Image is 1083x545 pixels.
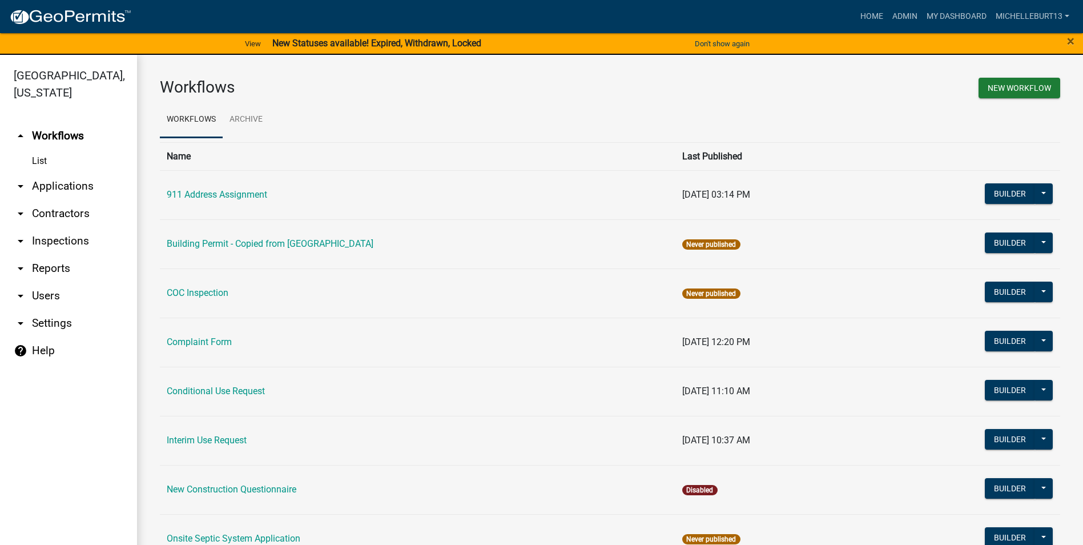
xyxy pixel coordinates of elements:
[160,102,223,138] a: Workflows
[14,207,27,221] i: arrow_drop_down
[167,435,247,446] a: Interim Use Request
[167,484,296,495] a: New Construction Questionnaire
[682,534,740,544] span: Never published
[167,336,232,347] a: Complaint Form
[985,331,1035,351] button: Builder
[167,287,228,298] a: COC Inspection
[1067,34,1074,48] button: Close
[682,189,750,200] span: [DATE] 03:14 PM
[167,189,267,200] a: 911 Address Assignment
[985,478,1035,499] button: Builder
[167,533,300,544] a: Onsite Septic System Application
[223,102,269,138] a: Archive
[167,238,373,249] a: Building Permit - Copied from [GEOGRAPHIC_DATA]
[682,485,717,495] span: Disabled
[14,179,27,193] i: arrow_drop_down
[1067,33,1074,49] span: ×
[682,288,740,299] span: Never published
[682,239,740,250] span: Never published
[14,316,27,330] i: arrow_drop_down
[675,142,867,170] th: Last Published
[167,386,265,396] a: Conditional Use Request
[985,183,1035,204] button: Builder
[985,282,1035,302] button: Builder
[14,344,27,358] i: help
[14,234,27,248] i: arrow_drop_down
[985,380,1035,400] button: Builder
[272,38,481,49] strong: New Statuses available! Expired, Withdrawn, Locked
[14,289,27,303] i: arrow_drop_down
[682,435,750,446] span: [DATE] 10:37 AM
[160,142,675,170] th: Name
[985,429,1035,450] button: Builder
[856,6,888,27] a: Home
[682,386,750,396] span: [DATE] 11:10 AM
[922,6,991,27] a: My Dashboard
[682,336,750,347] span: [DATE] 12:20 PM
[240,34,265,53] a: View
[14,129,27,143] i: arrow_drop_up
[979,78,1060,98] button: New Workflow
[14,262,27,275] i: arrow_drop_down
[888,6,922,27] a: Admin
[160,78,602,97] h3: Workflows
[690,34,754,53] button: Don't show again
[991,6,1074,27] a: michelleburt13
[985,233,1035,253] button: Builder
